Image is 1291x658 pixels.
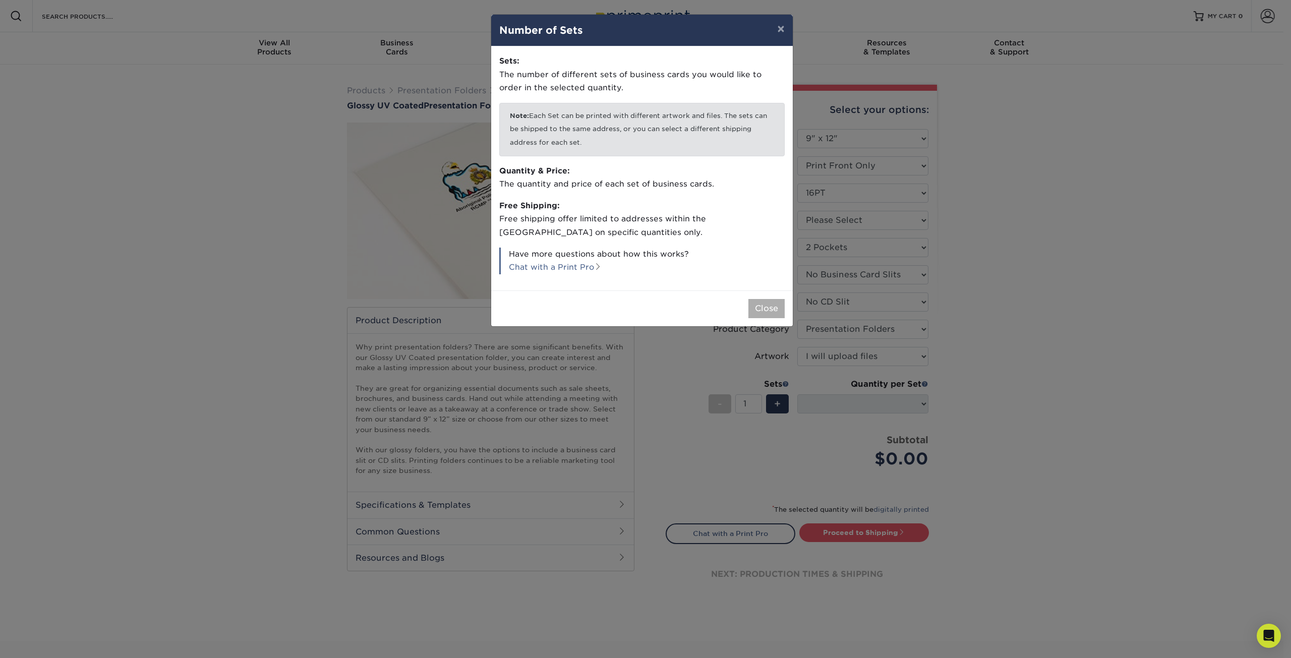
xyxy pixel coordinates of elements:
strong: Quantity & Price: [499,166,570,175]
button: × [769,15,792,43]
p: Have more questions about how this works? [499,248,785,274]
p: Each Set can be printed with different artwork and files. The sets can be shipped to the same add... [499,103,785,156]
p: The number of different sets of business cards you would like to order in the selected quantity. [499,54,785,95]
h4: Number of Sets [499,23,785,38]
div: Open Intercom Messenger [1257,624,1281,648]
button: Close [748,299,785,318]
p: The quantity and price of each set of business cards. [499,164,785,191]
p: Free shipping offer limited to addresses within the [GEOGRAPHIC_DATA] on specific quantities only. [499,199,785,240]
b: Note: [510,112,529,119]
strong: Sets: [499,56,519,66]
a: Chat with a Print Pro [509,262,602,272]
strong: Free Shipping: [499,201,560,210]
